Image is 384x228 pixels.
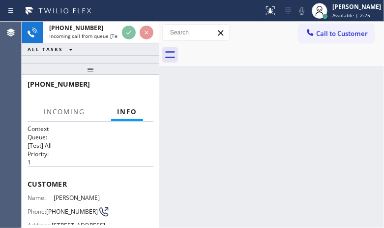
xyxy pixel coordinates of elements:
[28,125,153,133] h1: Context
[295,4,309,18] button: Mute
[332,12,370,19] span: Available | 2:25
[140,26,153,39] button: Reject
[28,194,54,201] span: Name:
[28,79,90,89] span: [PHONE_NUMBER]
[46,208,98,215] span: [PHONE_NUMBER]
[28,46,63,53] span: ALL TASKS
[54,194,103,201] span: [PERSON_NAME]
[111,102,143,122] button: Info
[28,179,153,189] span: Customer
[28,158,153,166] p: 1
[38,102,91,122] button: Incoming
[122,26,136,39] button: Accept
[117,107,137,116] span: Info
[28,133,153,141] h2: Queue:
[299,24,374,43] button: Call to Customer
[28,208,46,215] span: Phone:
[28,141,153,150] p: [Test] All
[28,150,153,158] h2: Priority:
[49,24,103,32] span: [PHONE_NUMBER]
[44,107,85,116] span: Incoming
[316,29,368,38] span: Call to Customer
[49,33,131,39] span: Incoming call from queue [Test] All
[163,25,229,40] input: Search
[332,2,381,11] div: [PERSON_NAME]
[22,43,83,55] button: ALL TASKS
